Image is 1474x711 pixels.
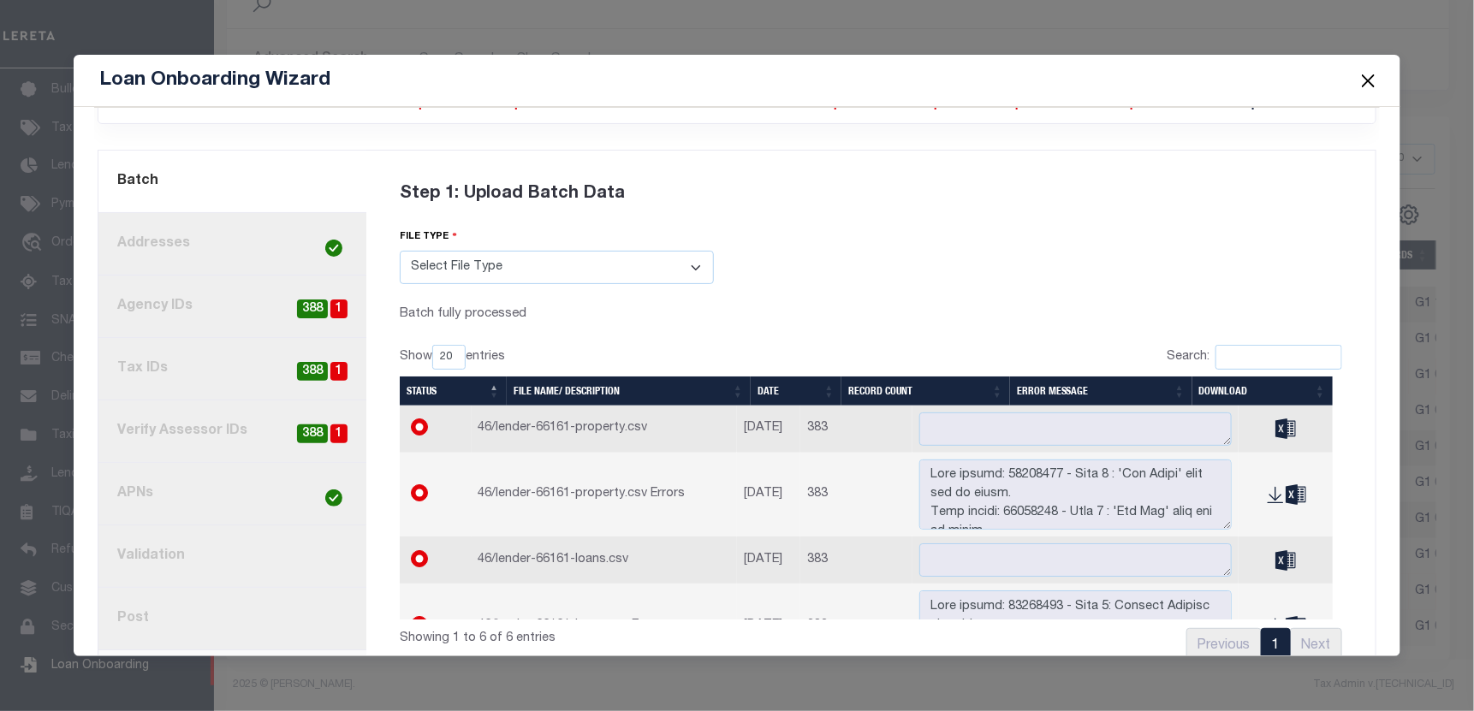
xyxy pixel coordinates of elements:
[472,584,738,668] td: 46/lender-66161-loans.csv Errors
[400,345,505,370] label: Show entries
[472,453,738,537] td: 46/lender-66161-property.csv Errors
[98,463,366,525] a: APNs
[1192,376,1333,406] th: Download: activate to sort column ascending
[800,453,912,537] td: 383
[472,406,738,453] td: 46/lender-66161-property.csv
[751,376,841,406] th: Date: activate to sort column ascending
[98,525,366,588] a: Validation
[737,584,800,668] td: [DATE]
[325,489,342,507] img: check-icon-green.svg
[841,376,1010,406] th: Record Count: activate to sort column ascending
[330,424,348,444] span: 1
[297,299,328,319] span: 388
[1261,628,1291,664] a: 1
[800,536,912,584] td: 383
[919,590,1232,661] textarea: Lore ipsumd: 83268493 - Sita 5: Consect Adipisc el seddo Eius tempor: 25599285 - Inci 6: Utlabor ...
[99,68,330,92] h5: Loan Onboarding Wizard
[330,299,348,319] span: 1
[325,240,342,257] img: check-icon-green.svg
[98,338,366,400] a: Tax IDs1388
[737,406,800,453] td: [DATE]
[737,536,800,584] td: [DATE]
[98,588,366,650] a: Post
[800,406,912,453] td: 383
[330,362,348,382] span: 1
[1358,69,1380,92] button: Close
[98,213,366,276] a: Addresses
[472,536,738,584] td: 46/lender-66161-loans.csv
[737,453,800,537] td: [DATE]
[400,305,714,324] div: Batch fully processed
[919,459,1232,530] textarea: Lore ipsumd: 58208477 - Sita 8 : 'Con Adipi' elit sed do eiusm. Temp incidi: 66058248 - Utla 7 : ...
[297,362,328,382] span: 388
[432,345,466,370] select: Showentries
[400,161,1342,228] div: Step 1: Upload Batch Data
[98,276,366,338] a: Agency IDs1388
[98,400,366,463] a: Verify Assessor IDs1388
[400,228,457,245] label: file type
[98,151,366,213] a: Batch
[400,376,506,406] th: Status: activate to sort column descending
[1215,345,1342,370] input: Search:
[507,376,751,406] th: File Name/ Description: activate to sort column ascending
[297,424,328,444] span: 388
[1167,345,1341,370] label: Search:
[400,619,780,649] div: Showing 1 to 6 of 6 entries
[800,584,912,668] td: 383
[1010,376,1192,406] th: Error Message: activate to sort column ascending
